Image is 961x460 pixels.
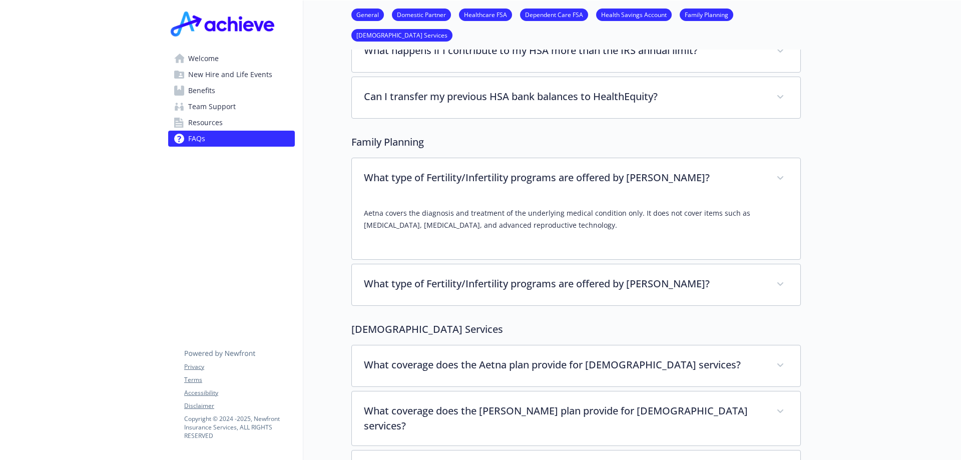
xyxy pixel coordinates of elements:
span: FAQs [188,131,205,147]
span: Resources [188,115,223,131]
p: What type of Fertility/Infertility programs are offered by [PERSON_NAME]? [364,170,764,185]
div: What coverage does the [PERSON_NAME] plan provide for [DEMOGRAPHIC_DATA] services? [352,391,800,445]
span: Welcome [188,51,219,67]
div: What coverage does the Aetna plan provide for [DEMOGRAPHIC_DATA] services? [352,345,800,386]
div: Can I transfer my previous HSA bank balances to HealthEquity? [352,77,800,118]
span: New Hire and Life Events [188,67,272,83]
p: What coverage does the [PERSON_NAME] plan provide for [DEMOGRAPHIC_DATA] services? [364,403,764,433]
a: General [351,10,384,19]
a: Terms [184,375,294,384]
a: Health Savings Account [596,10,672,19]
a: FAQs [168,131,295,147]
a: Benefits [168,83,295,99]
a: Healthcare FSA [459,10,512,19]
p: What happens if I contribute to my HSA more than the IRS annual limit? [364,43,764,58]
div: What type of Fertility/Infertility programs are offered by [PERSON_NAME]? [352,199,800,259]
span: Team Support [188,99,236,115]
a: New Hire and Life Events [168,67,295,83]
a: Domestic Partner [392,10,451,19]
p: Aetna covers the diagnosis and treatment of the underlying medical condition only. It does not co... [364,207,788,231]
p: What type of Fertility/Infertility programs are offered by [PERSON_NAME]? [364,276,764,291]
a: [DEMOGRAPHIC_DATA] Services [351,30,452,40]
a: Accessibility [184,388,294,397]
div: What happens if I contribute to my HSA more than the IRS annual limit? [352,31,800,72]
a: Resources [168,115,295,131]
p: Can I transfer my previous HSA bank balances to HealthEquity? [364,89,764,104]
a: Family Planning [680,10,733,19]
p: Family Planning [351,135,801,150]
p: What coverage does the Aetna plan provide for [DEMOGRAPHIC_DATA] services? [364,357,764,372]
div: What type of Fertility/Infertility programs are offered by [PERSON_NAME]? [352,158,800,199]
span: Benefits [188,83,215,99]
a: Disclaimer [184,401,294,410]
a: Dependent Care FSA [520,10,588,19]
div: What type of Fertility/Infertility programs are offered by [PERSON_NAME]? [352,264,800,305]
a: Team Support [168,99,295,115]
a: Welcome [168,51,295,67]
a: Privacy [184,362,294,371]
p: Copyright © 2024 - 2025 , Newfront Insurance Services, ALL RIGHTS RESERVED [184,414,294,440]
p: [DEMOGRAPHIC_DATA] Services [351,322,801,337]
